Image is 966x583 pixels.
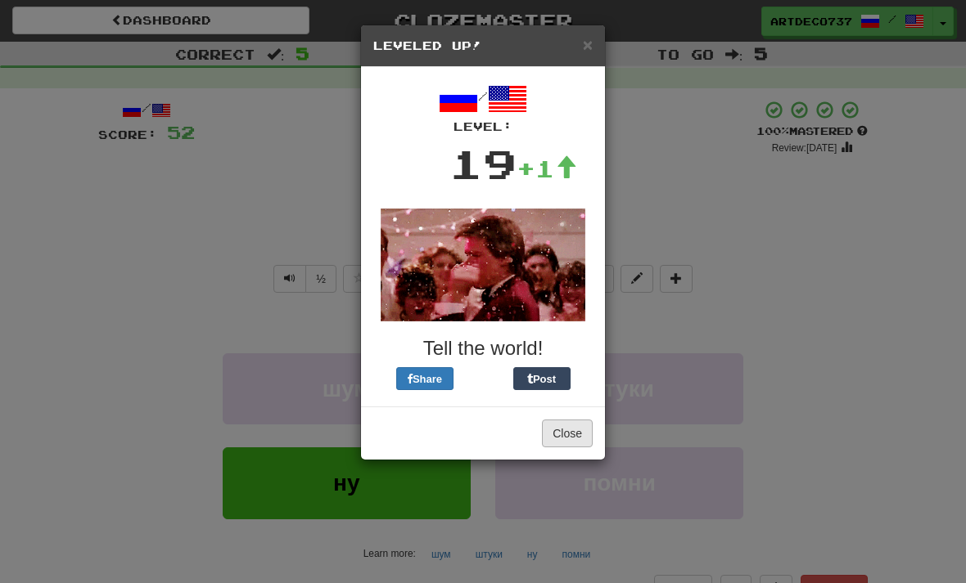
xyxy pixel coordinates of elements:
[449,135,517,192] div: 19
[373,38,593,54] h5: Leveled Up!
[583,35,593,54] span: ×
[517,152,577,185] div: +1
[513,367,571,390] button: Post
[381,209,585,321] img: kevin-bacon-45c228efc3db0f333faed3a78f19b6d7c867765aaadacaa7c55ae667c030a76f.gif
[373,119,593,135] div: Level:
[454,367,513,390] iframe: X Post Button
[373,338,593,359] h3: Tell the world!
[373,79,593,135] div: /
[542,419,593,447] button: Close
[583,36,593,53] button: Close
[396,367,454,390] button: Share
